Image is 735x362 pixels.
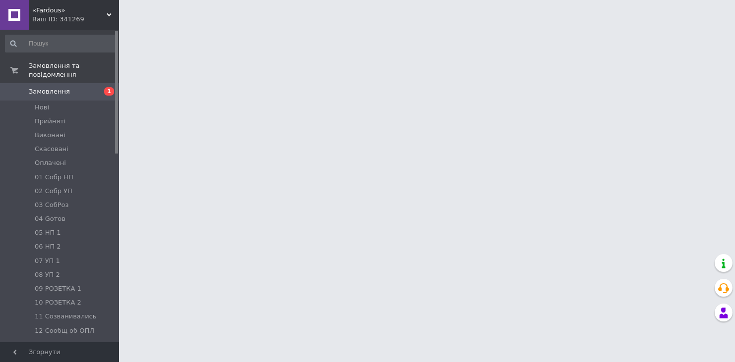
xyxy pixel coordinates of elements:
[35,214,65,223] span: 04 Gотов
[35,158,66,167] span: Оплачені
[35,103,49,112] span: Нові
[35,131,65,140] span: Виконані
[35,187,72,196] span: 02 Cобр УП
[35,145,68,154] span: Скасовані
[35,228,61,237] span: 05 НП 1
[35,242,61,251] span: 06 НП 2
[35,340,64,349] span: 13 БУХ 1
[35,257,60,265] span: 07 УП 1
[32,6,107,15] span: «Fardous»
[35,201,68,209] span: 03 CобРоз
[5,35,117,52] input: Пошук
[35,298,81,307] span: 10 РОЗЕТКА 2
[32,15,119,24] div: Ваш ID: 341269
[35,312,96,321] span: 11 Созванивались
[29,87,70,96] span: Замовлення
[35,284,81,293] span: 09 РОЗЕТКА 1
[104,87,114,96] span: 1
[35,270,60,279] span: 08 УП 2
[29,61,119,79] span: Замовлення та повідомлення
[35,173,73,182] span: 01 Cобр НП
[35,117,65,126] span: Прийняті
[35,326,94,335] span: 12 Сообщ об ОПЛ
